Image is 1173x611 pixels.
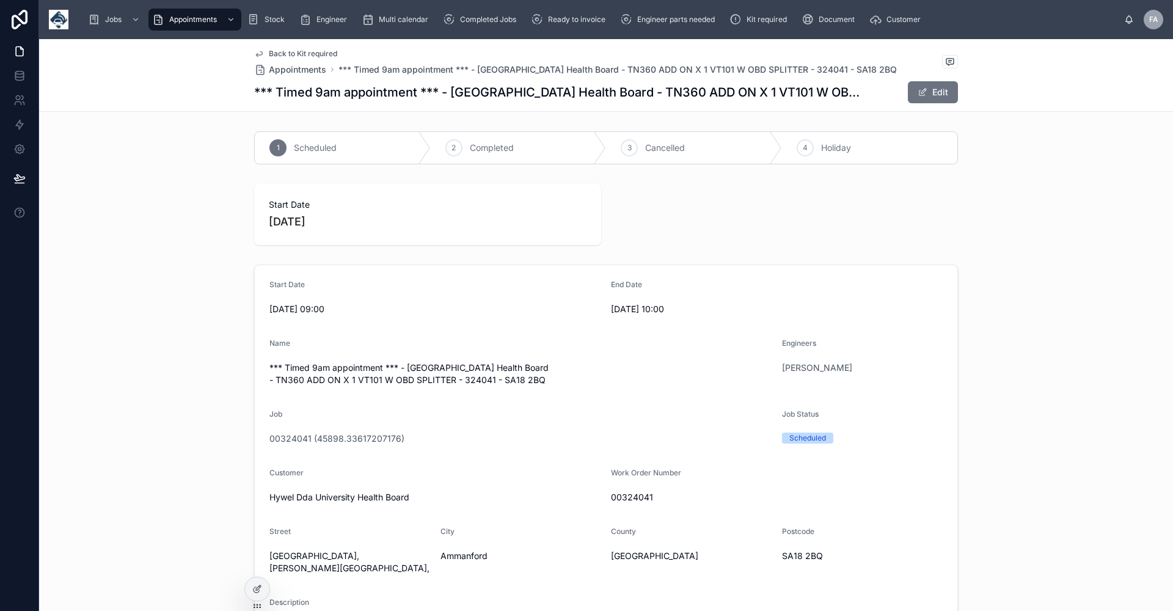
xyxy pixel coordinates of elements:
[277,143,280,153] span: 1
[747,15,787,24] span: Kit required
[316,15,347,24] span: Engineer
[269,550,431,574] span: [GEOGRAPHIC_DATA], [PERSON_NAME][GEOGRAPHIC_DATA],
[269,280,305,289] span: Start Date
[148,9,241,31] a: Appointments
[440,527,455,536] span: City
[269,213,305,230] p: [DATE]
[460,15,516,24] span: Completed Jobs
[269,338,290,348] span: Name
[611,280,642,289] span: End Date
[726,9,795,31] a: Kit required
[789,433,826,444] div: Scheduled
[782,338,816,348] span: Engineers
[269,491,601,503] span: Hywel Dda University Health Board
[819,15,855,24] span: Document
[269,49,337,59] span: Back to Kit required
[616,9,723,31] a: Engineer parts needed
[169,15,217,24] span: Appointments
[269,527,291,536] span: Street
[294,142,337,154] span: Scheduled
[527,9,614,31] a: Ready to invoice
[358,9,437,31] a: Multi calendar
[821,142,851,154] span: Holiday
[782,550,943,562] span: SA18 2BQ
[254,49,337,59] a: Back to Kit required
[803,143,808,153] span: 4
[269,468,304,477] span: Customer
[269,598,309,607] span: Description
[338,64,897,76] a: *** Timed 9am appointment *** - [GEOGRAPHIC_DATA] Health Board - TN360 ADD ON X 1 VT101 W OBD SPL...
[611,468,681,477] span: Work Order Number
[611,527,636,536] span: County
[84,9,146,31] a: Jobs
[782,527,814,536] span: Postcode
[451,143,456,153] span: 2
[244,9,293,31] a: Stock
[440,550,602,562] span: Ammanford
[782,409,819,419] span: Job Status
[269,64,326,76] span: Appointments
[379,15,428,24] span: Multi calendar
[548,15,605,24] span: Ready to invoice
[269,362,772,386] span: *** Timed 9am appointment *** - [GEOGRAPHIC_DATA] Health Board - TN360 ADD ON X 1 VT101 W OBD SPL...
[49,10,68,29] img: App logo
[611,491,943,503] span: 00324041
[611,550,772,562] span: [GEOGRAPHIC_DATA]
[470,142,514,154] span: Completed
[269,199,586,211] span: Start Date
[908,81,958,103] button: Edit
[296,9,356,31] a: Engineer
[269,303,601,315] span: [DATE] 09:00
[439,9,525,31] a: Completed Jobs
[886,15,921,24] span: Customer
[78,6,1124,33] div: scrollable content
[265,15,285,24] span: Stock
[866,9,929,31] a: Customer
[611,303,943,315] span: [DATE] 10:00
[105,15,122,24] span: Jobs
[637,15,715,24] span: Engineer parts needed
[254,84,866,101] h1: *** Timed 9am appointment *** - [GEOGRAPHIC_DATA] Health Board - TN360 ADD ON X 1 VT101 W OBD SPL...
[269,433,404,445] a: 00324041 (45898.33617207176)
[1149,15,1158,24] span: FA
[798,9,863,31] a: Document
[645,142,685,154] span: Cancelled
[254,64,326,76] a: Appointments
[269,409,282,419] span: Job
[627,143,632,153] span: 3
[782,362,852,374] a: [PERSON_NAME]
